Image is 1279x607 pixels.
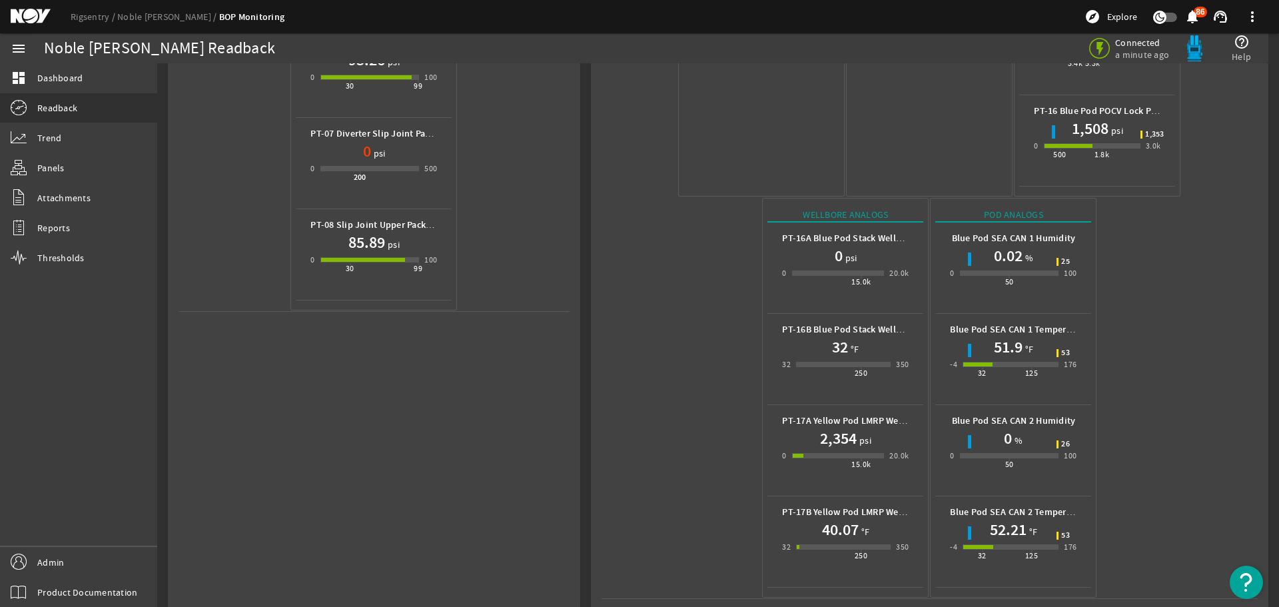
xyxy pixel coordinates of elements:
[950,506,1088,518] b: Blue Pod SEA CAN 2 Temperature
[414,79,422,93] div: 99
[1107,10,1137,23] span: Explore
[1064,449,1076,462] div: 100
[117,11,219,23] a: Noble [PERSON_NAME]
[1012,434,1023,447] span: %
[851,458,871,471] div: 15.0k
[1236,1,1268,33] button: more_vert
[363,141,371,162] h1: 0
[346,79,354,93] div: 30
[424,253,437,267] div: 100
[855,549,867,562] div: 250
[37,101,77,115] span: Readback
[1094,148,1110,161] div: 1.8k
[889,267,909,280] div: 20.0k
[782,540,791,554] div: 32
[310,162,314,175] div: 0
[1115,49,1172,61] span: a minute ago
[44,42,275,55] div: Noble [PERSON_NAME] Readback
[952,232,1076,245] b: Blue Pod SEA CAN 1 Humidity
[950,267,954,280] div: 0
[1064,358,1076,371] div: 176
[896,358,909,371] div: 350
[855,366,867,380] div: 250
[1034,139,1038,153] div: 0
[1064,540,1076,554] div: 176
[37,221,70,235] span: Reports
[1232,50,1251,63] span: Help
[11,70,27,86] mat-icon: dashboard
[1108,124,1123,137] span: psi
[889,449,909,462] div: 20.0k
[822,519,859,540] h1: 40.07
[994,336,1023,358] h1: 51.9
[1023,251,1033,265] span: %
[1053,148,1066,161] div: 500
[1061,440,1070,448] span: 26
[414,262,422,275] div: 99
[1212,9,1228,25] mat-icon: support_agent
[994,245,1023,267] h1: 0.02
[71,11,117,23] a: Rigsentry
[950,540,957,554] div: -4
[990,519,1027,540] h1: 52.21
[310,127,523,140] b: PT-07 Diverter Slip Joint Packer Hydraulic Pressure
[348,232,385,253] h1: 85.89
[782,267,786,280] div: 0
[1146,139,1161,153] div: 3.0k
[1084,9,1100,25] mat-icon: explore
[978,366,987,380] div: 32
[37,71,83,85] span: Dashboard
[1004,428,1012,449] h1: 0
[1234,34,1250,50] mat-icon: help_outline
[1023,342,1034,356] span: °F
[1079,6,1142,27] button: Explore
[1185,10,1199,24] button: 86
[935,208,1091,223] div: Pod Analogs
[371,147,386,160] span: psi
[782,323,971,336] b: PT-16B Blue Pod Stack Wellbore Temperature
[37,191,91,205] span: Attachments
[310,71,314,84] div: 0
[310,253,314,267] div: 0
[385,238,400,251] span: psi
[1025,549,1038,562] div: 125
[37,556,64,569] span: Admin
[950,449,954,462] div: 0
[1115,37,1172,49] span: Connected
[1072,118,1108,139] h1: 1,508
[346,262,354,275] div: 30
[952,414,1076,427] b: Blue Pod SEA CAN 2 Humidity
[820,428,857,449] h1: 2,354
[1230,566,1263,599] button: Open Resource Center
[310,219,486,231] b: PT-08 Slip Joint Upper Packer Air Pressure
[1025,366,1038,380] div: 125
[978,549,987,562] div: 32
[1061,349,1070,357] span: 53
[767,208,923,223] div: Wellbore Analogs
[11,41,27,57] mat-icon: menu
[1145,131,1164,139] span: 1,353
[1181,35,1208,62] img: Bluepod.svg
[782,232,953,245] b: PT-16A Blue Pod Stack Wellbore Pressure
[782,414,961,427] b: PT-17A Yellow Pod LMRP Wellbore Pressure
[219,11,285,23] a: BOP Monitoring
[1034,105,1181,117] b: PT-16 Blue Pod POCV Lock Pressure
[37,251,85,265] span: Thresholds
[782,358,791,371] div: 32
[857,434,871,447] span: psi
[782,506,979,518] b: PT-17B Yellow Pod LMRP Wellbore Temperature
[782,449,786,462] div: 0
[424,162,437,175] div: 500
[832,336,848,358] h1: 32
[37,131,61,145] span: Trend
[1068,57,1083,70] div: 3.4k
[1005,275,1014,289] div: 50
[1061,258,1070,266] span: 25
[1184,9,1200,25] mat-icon: notifications
[1005,458,1014,471] div: 50
[848,342,859,356] span: °F
[37,161,65,175] span: Panels
[835,245,843,267] h1: 0
[1061,532,1070,540] span: 53
[1027,525,1038,538] span: °F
